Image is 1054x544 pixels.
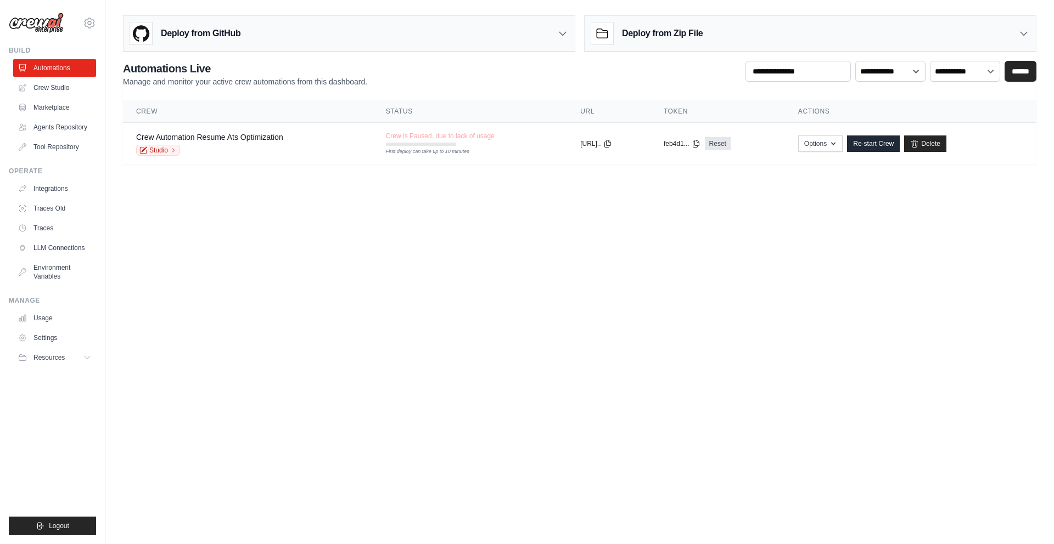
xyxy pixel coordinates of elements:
[13,239,96,257] a: LLM Connections
[13,329,96,347] a: Settings
[13,180,96,197] a: Integrations
[13,349,96,366] button: Resources
[847,135,900,152] a: Re-start Crew
[136,145,180,156] a: Studio
[123,100,373,123] th: Crew
[622,27,703,40] h3: Deploy from Zip File
[123,76,367,87] p: Manage and monitor your active crew automations from this dashboard.
[9,296,96,305] div: Manage
[161,27,240,40] h3: Deploy from GitHub
[9,46,96,55] div: Build
[123,61,367,76] h2: Automations Live
[13,99,96,116] a: Marketplace
[49,522,69,530] span: Logout
[705,137,731,150] a: Reset
[136,133,283,141] a: Crew Automation Resume Ats Optimization
[13,200,96,217] a: Traces Old
[373,100,568,123] th: Status
[798,135,843,152] button: Options
[13,219,96,237] a: Traces
[130,22,152,44] img: GitHub Logo
[13,138,96,156] a: Tool Repository
[33,353,65,362] span: Resources
[9,13,64,33] img: Logo
[9,167,96,175] div: Operate
[785,100,1036,123] th: Actions
[664,139,700,148] button: feb4d1...
[13,59,96,77] a: Automations
[386,132,495,140] span: Crew is Paused, due to lack of usage
[651,100,785,123] th: Token
[13,309,96,327] a: Usage
[13,259,96,285] a: Environment Variables
[9,517,96,535] button: Logout
[386,148,456,156] div: First deploy can take up to 10 minutes
[13,79,96,97] a: Crew Studio
[13,118,96,136] a: Agents Repository
[567,100,651,123] th: URL
[904,135,946,152] a: Delete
